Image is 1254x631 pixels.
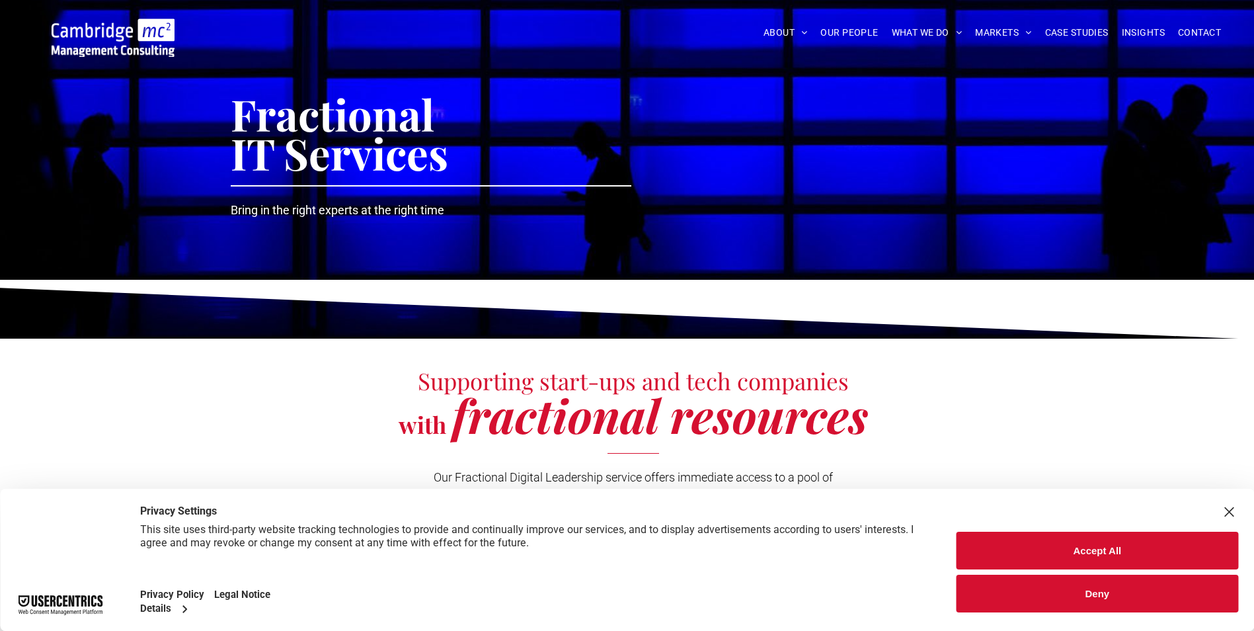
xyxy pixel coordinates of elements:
[885,22,969,43] a: WHAT WE DO
[399,409,446,440] span: with
[231,203,444,217] span: Bring in the right experts at the right time
[52,21,175,34] a: Your Business Transformed | Cambridge Management Consulting
[1171,22,1228,43] a: CONTACT
[231,124,448,181] span: IT Services
[411,470,856,520] span: Our Fractional Digital Leadership service offers immediate access to a pool of accomplished leade...
[418,365,849,396] span: Supporting start-ups and tech companies
[231,85,434,142] span: Fractional
[1115,22,1171,43] a: INSIGHTS
[814,22,884,43] a: OUR PEOPLE
[52,19,175,57] img: Go to Homepage
[968,22,1038,43] a: MARKETS
[757,22,814,43] a: ABOUT
[1038,22,1115,43] a: CASE STUDIES
[452,384,868,446] span: fractional resources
